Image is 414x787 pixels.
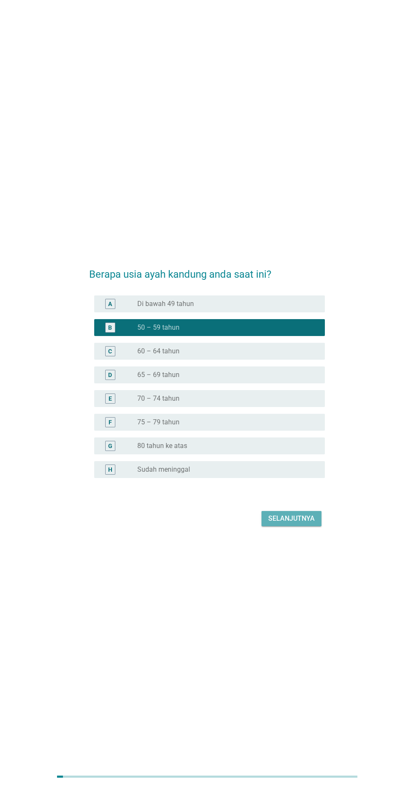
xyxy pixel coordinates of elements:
[109,418,112,427] div: F
[109,394,112,403] div: E
[137,418,180,426] label: 75 – 79 tahun
[261,511,321,526] button: Selanjutnya
[137,371,180,379] label: 65 – 69 tahun
[108,371,112,380] div: D
[89,258,324,282] h2: Berapa usia ayah kandung anda saat ini?
[108,300,112,309] div: A
[137,347,180,355] label: 60 – 64 tahun
[137,465,190,474] label: Sudah meninggal
[108,442,112,451] div: G
[268,514,315,524] div: Selanjutnya
[137,323,180,332] label: 50 – 59 tahun
[108,347,112,356] div: C
[137,394,180,403] label: 70 – 74 tahun
[137,300,194,308] label: Di bawah 49 tahun
[108,465,112,474] div: H
[137,442,187,450] label: 80 tahun ke atas
[108,323,112,332] div: B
